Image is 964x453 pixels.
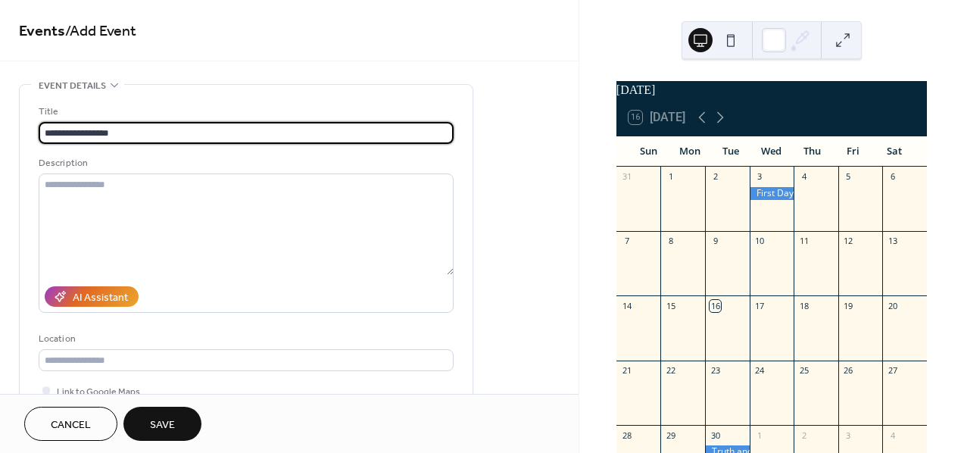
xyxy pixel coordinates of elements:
div: 31 [621,171,632,183]
span: Event details [39,78,106,94]
div: Mon [669,136,710,167]
div: 28 [621,430,632,441]
div: 14 [621,300,632,311]
div: 2 [710,171,721,183]
div: Location [39,331,451,347]
div: 3 [843,430,854,441]
div: Sat [874,136,915,167]
div: 1 [665,171,676,183]
div: 4 [798,171,810,183]
div: 24 [754,365,766,376]
div: Sun [629,136,669,167]
div: 27 [887,365,898,376]
button: Cancel [24,407,117,441]
div: 10 [754,236,766,247]
div: Fri [833,136,874,167]
div: Description [39,155,451,171]
span: Save [150,417,175,433]
div: 9 [710,236,721,247]
div: Wed [751,136,792,167]
div: 15 [665,300,676,311]
div: 18 [798,300,810,311]
div: [DATE] [616,81,927,99]
div: 11 [798,236,810,247]
div: AI Assistant [73,290,128,306]
span: Cancel [51,417,91,433]
div: 20 [887,300,898,311]
div: 8 [665,236,676,247]
div: 16 [710,300,721,311]
div: 19 [843,300,854,311]
div: 23 [710,365,721,376]
div: Tue [710,136,751,167]
div: 17 [754,300,766,311]
div: 2 [798,430,810,441]
div: 3 [754,171,766,183]
div: Thu [792,136,833,167]
div: 30 [710,430,721,441]
div: 12 [843,236,854,247]
div: 5 [843,171,854,183]
div: Title [39,104,451,120]
div: 13 [887,236,898,247]
div: 21 [621,365,632,376]
div: 26 [843,365,854,376]
button: Save [123,407,201,441]
button: AI Assistant [45,286,139,307]
div: 1 [754,430,766,441]
div: 25 [798,365,810,376]
a: Events [19,17,65,46]
div: 29 [665,430,676,441]
div: 6 [887,171,898,183]
div: First Day of School! [750,187,794,200]
div: 22 [665,365,676,376]
div: 7 [621,236,632,247]
span: Link to Google Maps [57,384,140,400]
div: 4 [887,430,898,441]
span: / Add Event [65,17,136,46]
